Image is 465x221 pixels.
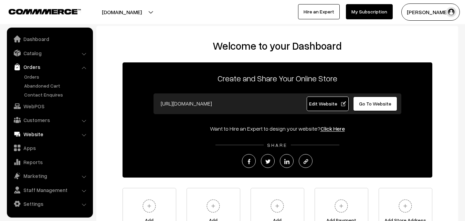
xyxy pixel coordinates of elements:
[9,33,91,45] a: Dashboard
[268,197,287,215] img: plus.svg
[9,128,91,140] a: Website
[359,101,391,107] span: Go To Website
[9,7,69,15] a: COMMMERCE
[9,9,81,14] img: COMMMERCE
[204,197,223,215] img: plus.svg
[401,3,460,21] button: [PERSON_NAME]
[9,114,91,126] a: Customers
[9,184,91,196] a: Staff Management
[307,97,349,111] a: Edit Website
[332,197,351,215] img: plus.svg
[22,82,91,89] a: Abandoned Cart
[298,4,340,19] a: Hire an Expert
[9,61,91,73] a: Orders
[9,156,91,168] a: Reports
[9,170,91,182] a: Marketing
[9,198,91,210] a: Settings
[320,125,345,132] a: Click Here
[22,73,91,80] a: Orders
[9,100,91,112] a: WebPOS
[264,142,291,148] span: SHARE
[140,197,159,215] img: plus.svg
[446,7,456,17] img: user
[123,124,432,133] div: Want to Hire an Expert to design your website?
[9,142,91,154] a: Apps
[22,91,91,98] a: Contact Enquires
[309,101,346,107] span: Edit Website
[9,47,91,59] a: Catalog
[346,4,393,19] a: My Subscription
[123,72,432,84] p: Create and Share Your Online Store
[396,197,415,215] img: plus.svg
[353,97,398,111] a: Go To Website
[78,3,166,21] button: [DOMAIN_NAME]
[103,40,451,52] h2: Welcome to your Dashboard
